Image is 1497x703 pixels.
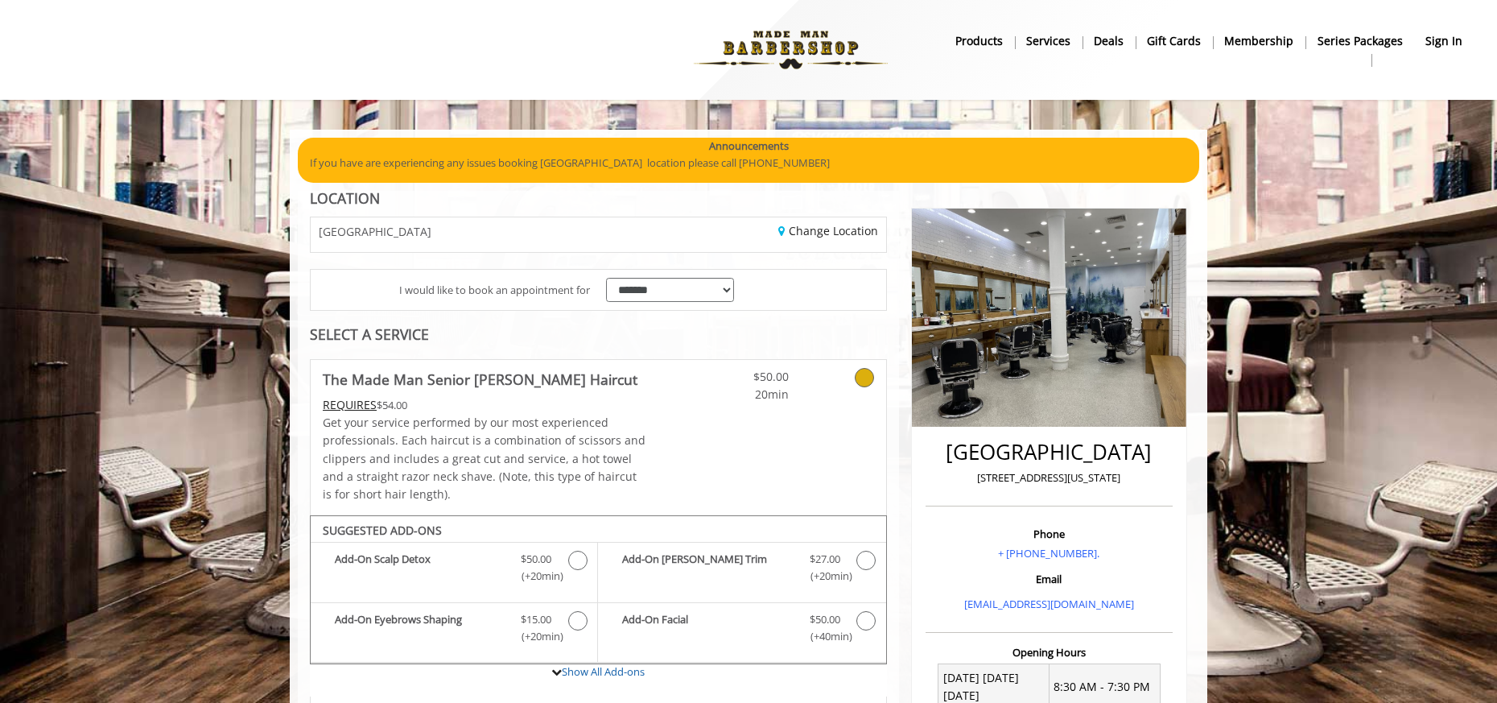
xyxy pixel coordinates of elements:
label: Add-On Scalp Detox [319,551,589,589]
b: gift cards [1147,32,1201,50]
a: [EMAIL_ADDRESS][DOMAIN_NAME] [964,597,1134,611]
b: sign in [1425,32,1462,50]
label: Add-On Eyebrows Shaping [319,611,589,649]
a: DealsDeals [1083,29,1136,52]
span: $50.00 [694,368,789,386]
span: $27.00 [810,551,840,568]
b: Series packages [1318,32,1403,50]
b: Services [1026,32,1070,50]
span: [GEOGRAPHIC_DATA] [319,225,431,238]
a: Change Location [778,223,878,238]
a: Show All Add-ons [562,664,645,679]
span: (+20min ) [801,568,848,585]
h2: [GEOGRAPHIC_DATA] [930,440,1169,464]
a: Productsproducts [944,29,1015,52]
b: The Made Man Senior [PERSON_NAME] Haircut [323,368,637,391]
b: SUGGESTED ADD-ONS [323,523,442,538]
b: Add-On [PERSON_NAME] Trim [622,551,793,585]
span: (+40min ) [801,628,848,645]
p: Get your service performed by our most experienced professionals. Each haircut is a combination o... [323,414,646,504]
div: The Made Man Senior Barber Haircut Add-onS [310,515,887,665]
div: $54.00 [323,396,646,414]
a: Series packagesSeries packages [1305,29,1414,71]
b: Add-On Scalp Detox [335,551,505,585]
img: Made Man Barbershop logo [680,6,901,94]
span: This service needs some Advance to be paid before we block your appointment [323,397,377,412]
span: 20min [694,386,789,403]
a: ServicesServices [1015,29,1083,52]
a: sign insign in [1414,29,1474,52]
b: Membership [1224,32,1293,50]
div: SELECT A SERVICE [310,327,887,342]
span: (+20min ) [513,628,560,645]
b: Add-On Facial [622,611,793,645]
h3: Phone [930,528,1169,540]
p: If you have are experiencing any issues booking [GEOGRAPHIC_DATA] location please call [PHONE_NUM... [310,155,1187,172]
a: + [PHONE_NUMBER]. [998,546,1099,560]
a: MembershipMembership [1213,29,1305,52]
b: products [955,32,1003,50]
b: Announcements [709,138,789,155]
h3: Opening Hours [926,647,1173,658]
b: Add-On Eyebrows Shaping [335,611,505,645]
span: I would like to book an appointment for [399,282,590,299]
p: [STREET_ADDRESS][US_STATE] [930,469,1169,486]
label: Add-On Facial [606,611,877,649]
a: Gift cardsgift cards [1136,29,1213,52]
b: LOCATION [310,188,380,208]
span: (+20min ) [513,568,560,585]
span: $50.00 [810,611,840,628]
h3: Email [930,573,1169,585]
label: Add-On Beard Trim [606,551,877,589]
span: $15.00 [521,611,551,628]
b: Deals [1094,32,1124,50]
span: $50.00 [521,551,551,568]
